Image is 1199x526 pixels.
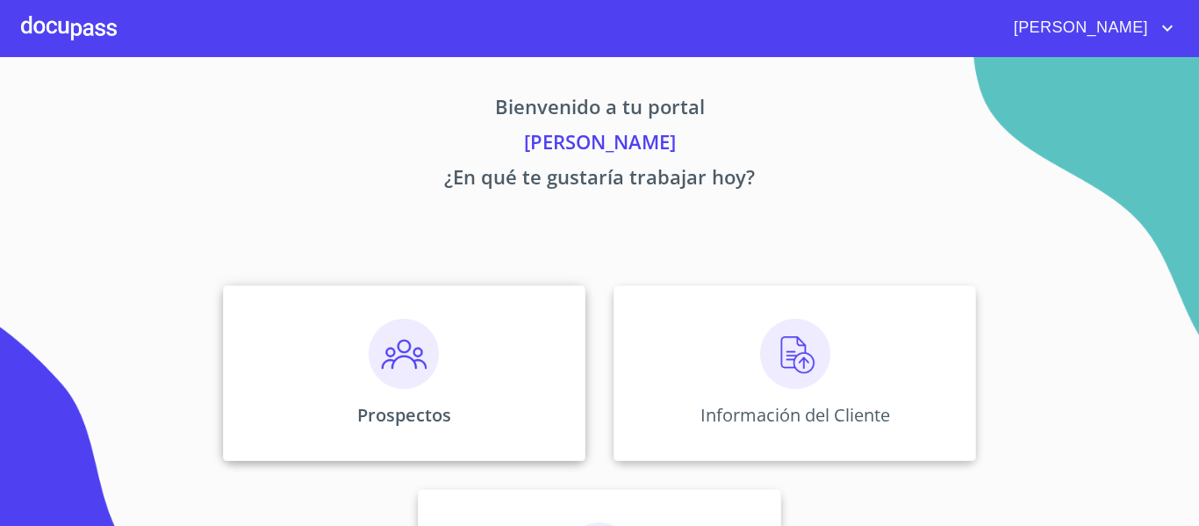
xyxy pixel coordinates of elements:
[1001,14,1157,42] span: [PERSON_NAME]
[369,319,439,389] img: prospectos.png
[59,162,1140,198] p: ¿En qué te gustaría trabajar hoy?
[760,319,830,389] img: carga.png
[357,403,451,427] p: Prospectos
[59,92,1140,127] p: Bienvenido a tu portal
[59,127,1140,162] p: [PERSON_NAME]
[1001,14,1178,42] button: account of current user
[700,403,890,427] p: Información del Cliente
